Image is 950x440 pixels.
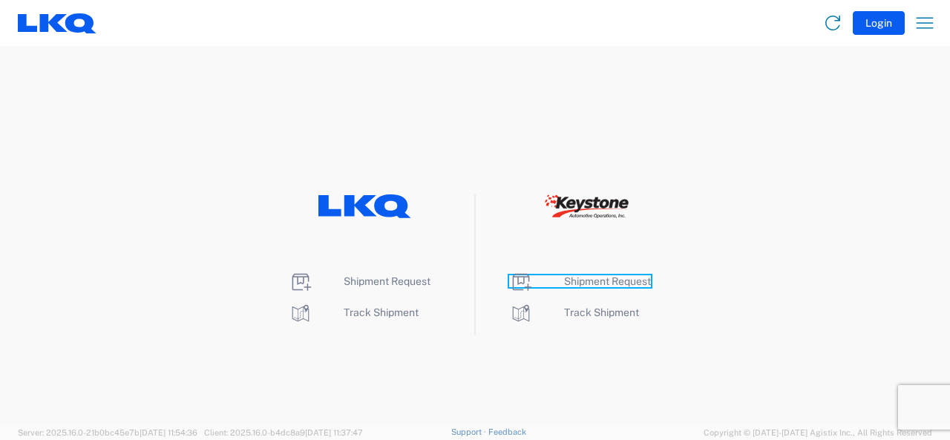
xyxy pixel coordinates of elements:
span: Track Shipment [564,306,639,318]
span: [DATE] 11:54:36 [140,428,197,437]
span: Shipment Request [344,275,430,287]
a: Shipment Request [509,275,651,287]
a: Feedback [488,427,526,436]
span: Server: 2025.16.0-21b0bc45e7b [18,428,197,437]
a: Shipment Request [289,275,430,287]
a: Track Shipment [289,306,419,318]
span: Client: 2025.16.0-b4dc8a9 [204,428,363,437]
span: Track Shipment [344,306,419,318]
a: Track Shipment [509,306,639,318]
span: Copyright © [DATE]-[DATE] Agistix Inc., All Rights Reserved [704,426,932,439]
a: Support [451,427,488,436]
span: [DATE] 11:37:47 [305,428,363,437]
span: Shipment Request [564,275,651,287]
button: Login [853,11,905,35]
